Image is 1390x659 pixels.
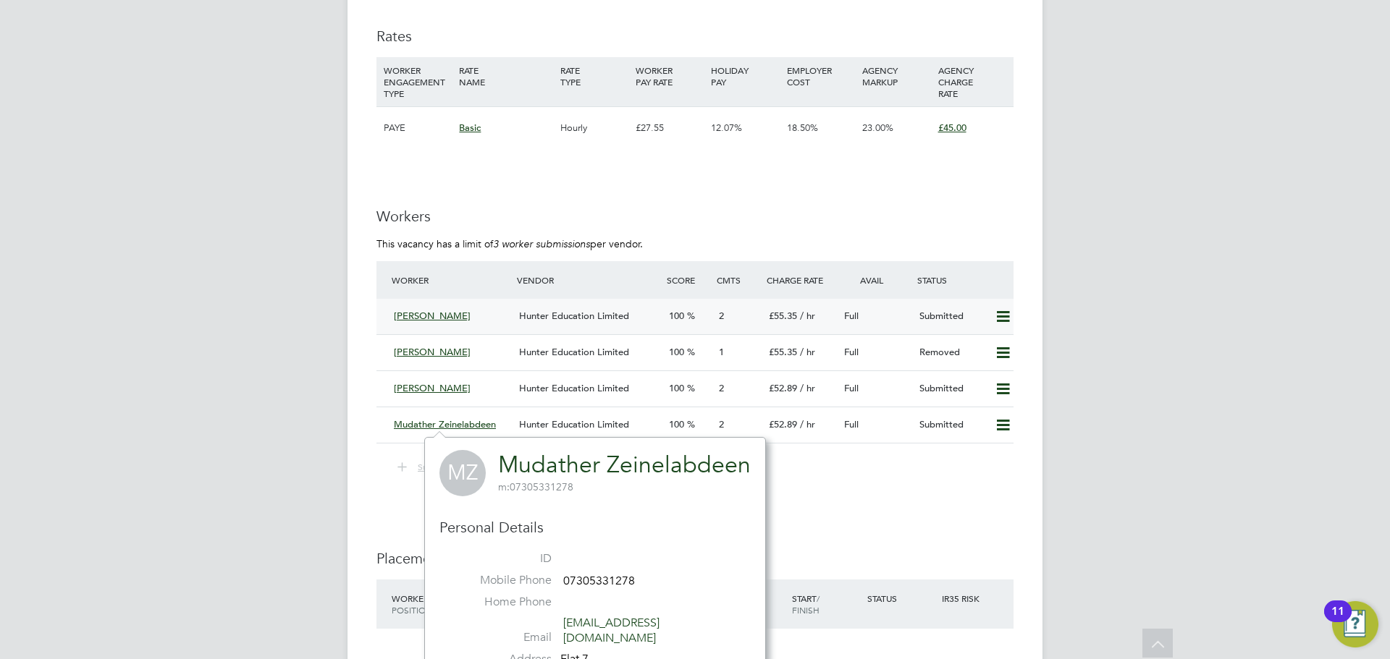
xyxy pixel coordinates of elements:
span: 12.07% [711,122,742,134]
label: Home Phone [450,595,552,610]
div: Status [914,267,1014,293]
button: Open Resource Center, 11 new notifications [1332,601,1378,647]
span: / Position [392,592,432,616]
span: Submit Worker [418,461,476,472]
span: 23.00% [862,122,893,134]
button: Submit Worker [387,458,488,477]
span: 07305331278 [563,574,635,588]
div: AGENCY CHARGE RATE [935,57,1010,106]
span: [PERSON_NAME] [394,310,471,322]
span: Hunter Education Limited [519,418,629,430]
div: Vendor [513,267,663,293]
span: Mudather Zeinelabdeen [394,418,496,430]
span: 2 [719,418,724,430]
div: Charge Rate [763,267,838,293]
div: Start [788,585,864,623]
span: Full [844,418,859,430]
label: Email [450,630,552,645]
div: Worker [388,585,488,623]
span: 100 [669,310,684,322]
a: Mudather Zeinelabdeen [498,451,751,479]
span: Hunter Education Limited [519,346,629,358]
div: Worker [388,267,513,293]
div: AGENCY MARKUP [859,57,934,95]
div: Avail [838,267,914,293]
div: £27.55 [632,107,707,149]
span: Hunter Education Limited [519,382,629,394]
div: Cmts [713,267,763,293]
p: This vacancy has a limit of per vendor. [376,237,1014,250]
span: Full [844,382,859,394]
span: / hr [800,346,815,358]
div: RATE NAME [455,57,556,95]
div: IR35 Risk [938,585,988,611]
h3: Placements [376,549,1014,568]
h3: Workers [376,207,1014,226]
span: [PERSON_NAME] [394,382,471,394]
span: 07305331278 [498,480,573,493]
span: £52.89 [769,382,797,394]
h3: Personal Details [439,518,751,537]
div: Score [663,267,713,293]
span: Full [844,346,859,358]
span: / hr [800,310,815,322]
div: Status [864,585,939,611]
div: Submitted [914,377,989,401]
span: 18.50% [787,122,818,134]
span: / hr [800,382,815,394]
span: 100 [669,382,684,394]
div: WORKER ENGAGEMENT TYPE [380,57,455,106]
h3: Rates [376,27,1014,46]
a: [EMAIL_ADDRESS][DOMAIN_NAME] [563,616,660,645]
div: Removed [914,341,989,365]
span: Full [844,310,859,322]
span: £52.89 [769,418,797,430]
label: Mobile Phone [450,573,552,588]
em: 3 worker submissions [493,237,590,250]
span: MZ [439,450,486,496]
span: 100 [669,346,684,358]
span: Hunter Education Limited [519,310,629,322]
span: £55.35 [769,310,797,322]
span: 2 [719,382,724,394]
div: WORKER PAY RATE [632,57,707,95]
div: EMPLOYER COST [783,57,859,95]
span: / hr [800,418,815,430]
span: 1 [719,346,724,358]
div: Hourly [557,107,632,149]
span: / Finish [792,592,820,616]
div: Submitted [914,305,989,328]
span: [PERSON_NAME] [394,346,471,358]
label: ID [450,551,552,566]
div: PAYE [380,107,455,149]
div: RATE TYPE [557,57,632,95]
span: £45.00 [938,122,966,134]
span: m: [498,480,510,493]
span: 2 [719,310,724,322]
div: HOLIDAY PAY [707,57,783,95]
span: 100 [669,418,684,430]
span: £55.35 [769,346,797,358]
div: Submitted [914,413,989,437]
span: Basic [459,122,481,134]
div: 11 [1331,611,1344,630]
